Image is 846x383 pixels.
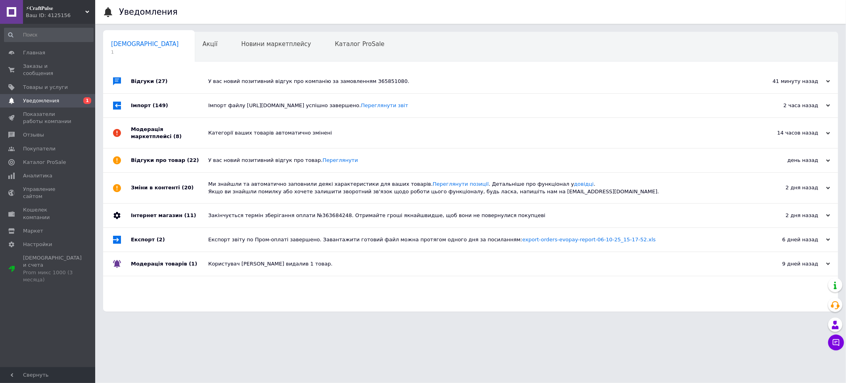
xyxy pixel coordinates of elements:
div: 2 часа назад [751,102,830,109]
span: Каталог ProSale [335,40,384,48]
span: Уведомления [23,97,59,104]
a: export-orders-evopay-report-06-10-25_15-17-52.xls [522,237,656,243]
span: Настройки [23,241,52,248]
span: [DEMOGRAPHIC_DATA] [111,40,179,48]
div: Користувач [PERSON_NAME] видалив 1 товар. [208,260,751,268]
a: Переглянути звіт [361,102,408,108]
div: Імпорт файлу [URL][DOMAIN_NAME] успішно завершено. [208,102,751,109]
span: 1 [111,49,179,55]
span: (22) [187,157,199,163]
div: день назад [751,157,830,164]
div: Ми знайшли та автоматично заповнили деякі характеристики для ваших товарів. . Детальніше про функ... [208,181,751,195]
span: Кошелек компании [23,206,73,221]
span: Покупатели [23,145,56,152]
div: Закінчується термін зберігання оплати №363684248. Отримайте гроші якнайшвидше, щоб вони не поверн... [208,212,751,219]
div: 9 дней назад [751,260,830,268]
a: Переглянути [322,157,358,163]
h1: Уведомления [119,7,178,17]
span: (27) [156,78,168,84]
div: Відгуки про товар [131,148,208,172]
span: Каталог ProSale [23,159,66,166]
span: Показатели работы компании [23,111,73,125]
div: У вас новий позитивний відгук про компанію за замовленням 365851080. [208,78,751,85]
span: Маркет [23,227,43,235]
button: Чат с покупателем [828,335,844,350]
span: Акції [203,40,218,48]
div: 41 минуту назад [751,78,830,85]
span: (2) [157,237,165,243]
span: (8) [173,133,182,139]
div: Модерація маркетплейсі [131,118,208,148]
input: Поиск [4,28,94,42]
div: Імпорт [131,94,208,117]
div: 2 дня назад [751,184,830,191]
div: Експорт звіту по Пром-оплаті завершено. Завантажити готовий файл можна протягом одного дня за пос... [208,236,751,243]
span: Отзывы [23,131,44,139]
div: 6 дней назад [751,236,830,243]
div: Інтернет магазин [131,204,208,227]
div: Категорії ваших товарів автоматично змінені [208,129,751,137]
div: Відгуки [131,69,208,93]
span: Аналитика [23,172,52,179]
div: Експорт [131,228,208,252]
div: 14 часов назад [751,129,830,137]
span: (20) [182,185,194,191]
span: 1 [83,97,91,104]
a: Переглянути позиції [433,181,489,187]
span: Новини маркетплейсу [241,40,311,48]
span: Заказы и сообщения [23,63,73,77]
span: Управление сайтом [23,186,73,200]
div: У вас новий позитивний відгук про товар. [208,157,751,164]
span: (1) [189,261,197,267]
a: довідці [574,181,594,187]
div: 2 дня назад [751,212,830,219]
span: (11) [184,212,196,218]
div: Модерація товарів [131,252,208,276]
span: Главная [23,49,45,56]
span: (149) [153,102,168,108]
div: Prom микс 1000 (3 месяца) [23,269,82,283]
span: Товары и услуги [23,84,68,91]
div: Ваш ID: 4125156 [26,12,95,19]
div: Зміни в контенті [131,173,208,203]
span: [DEMOGRAPHIC_DATA] и счета [23,254,82,283]
span: ⚡𝐂𝐫𝐚𝐟𝐭𝐏𝐮𝐥𝐬𝐞 [26,5,85,12]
